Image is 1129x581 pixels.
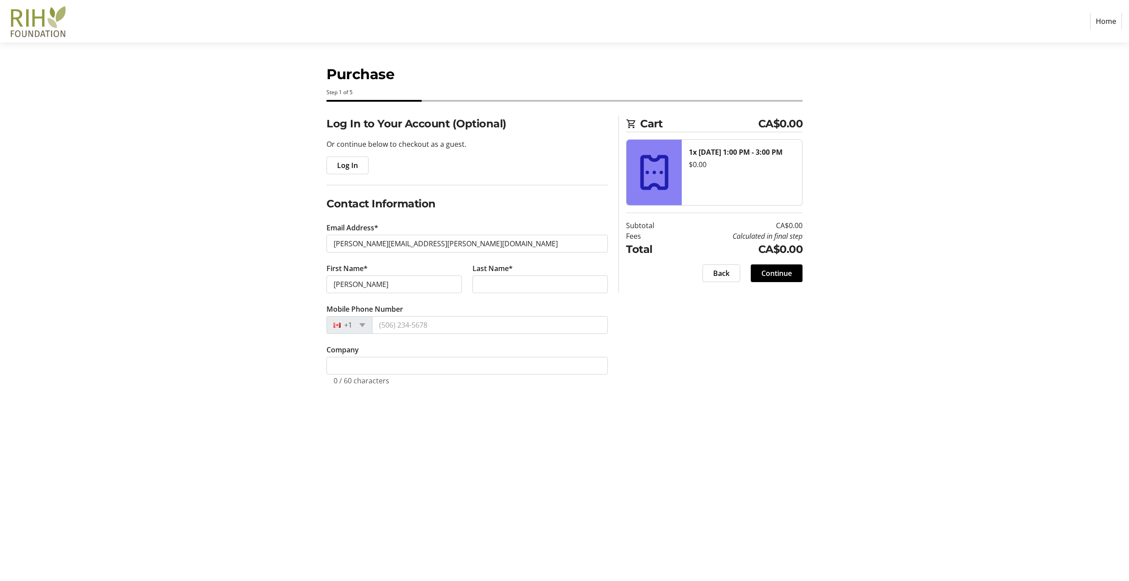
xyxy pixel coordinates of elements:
[7,4,70,39] img: Royal Inland Hospital Foundation 's Logo
[337,160,358,171] span: Log In
[626,220,677,231] td: Subtotal
[761,268,792,279] span: Continue
[758,116,803,132] span: CA$0.00
[334,376,389,386] tr-character-limit: 0 / 60 characters
[326,344,359,355] label: Company
[626,231,677,241] td: Fees
[472,263,513,274] label: Last Name*
[689,159,795,170] div: $0.00
[326,222,378,233] label: Email Address*
[326,304,403,314] label: Mobile Phone Number
[751,264,803,282] button: Continue
[326,139,608,149] p: Or continue below to checkout as a guest.
[326,64,803,85] h1: Purchase
[713,268,730,279] span: Back
[677,231,803,241] td: Calculated in final step
[677,220,803,231] td: CA$0.00
[372,316,608,334] input: (506) 234-5678
[326,116,608,132] h2: Log In to Your Account (Optional)
[1090,13,1122,30] a: Home
[326,263,368,274] label: First Name*
[677,241,803,257] td: CA$0.00
[326,157,369,174] button: Log In
[703,264,740,282] button: Back
[326,196,608,212] h2: Contact Information
[626,241,677,257] td: Total
[689,147,783,157] strong: 1x [DATE] 1:00 PM - 3:00 PM
[640,116,758,132] span: Cart
[326,88,803,96] div: Step 1 of 5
